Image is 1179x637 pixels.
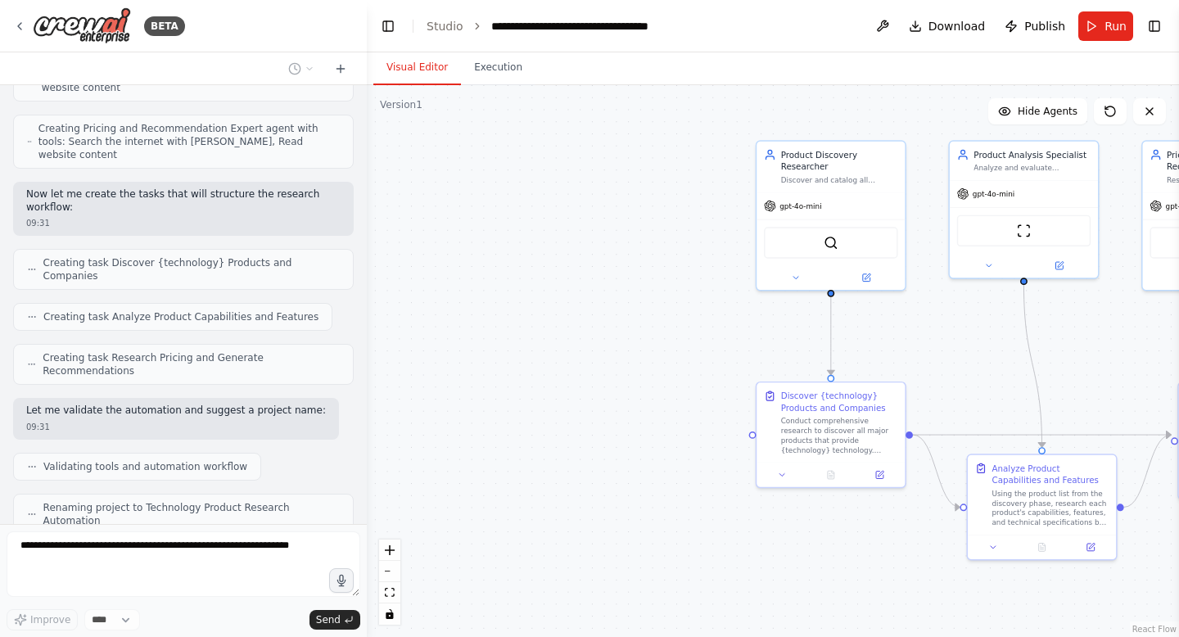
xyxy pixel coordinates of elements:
[26,421,326,433] div: 09:31
[1018,285,1048,447] g: Edge from b51d9680-cd18-4ce2-b55e-9fdd5e935b00 to d1beb8b1-e88b-44cf-9da7-6fef1e3ddb72
[377,15,400,38] button: Hide left sidebar
[329,568,354,593] button: Click to speak your automation idea
[26,188,341,214] p: Now let me create the tasks that will structure the research workflow:
[1132,625,1177,634] a: React Flow attribution
[43,351,340,377] span: Creating task Research Pricing and Generate Recommendations
[806,468,856,482] button: No output available
[427,20,463,33] a: Studio
[992,463,1109,486] div: Analyze Product Capabilities and Features
[26,217,341,229] div: 09:31
[316,613,341,626] span: Send
[1124,429,1171,513] g: Edge from d1beb8b1-e88b-44cf-9da7-6fef1e3ddb72 to 04f74ff2-b2aa-4571-97ae-8292143279d5
[379,540,400,625] div: React Flow controls
[948,140,1099,278] div: Product Analysis SpecialistAnalyze and evaluate {technology} products by researching their capabi...
[1018,105,1077,118] span: Hide Agents
[7,609,78,630] button: Improve
[832,270,900,285] button: Open in side panel
[781,175,898,185] div: Discover and catalog all products that provide {technology} technology, including identifying the...
[859,468,901,482] button: Open in side panel
[380,98,422,111] div: Version 1
[7,531,360,597] textarea: To enrich screen reader interactions, please activate Accessibility in Grammarly extension settings
[43,310,318,323] span: Creating task Analyze Product Capabilities and Features
[781,149,898,173] div: Product Discovery Researcher
[427,18,675,34] nav: breadcrumb
[998,11,1072,41] button: Publish
[756,140,906,291] div: Product Discovery ResearcherDiscover and catalog all products that provide {technology} technolog...
[1104,18,1127,34] span: Run
[1078,11,1133,41] button: Run
[992,489,1109,527] div: Using the product list from the discovery phase, research each product's capabilities, features, ...
[779,201,821,211] span: gpt-4o-mini
[988,98,1087,124] button: Hide Agents
[1143,15,1166,38] button: Show right sidebar
[144,16,185,36] div: BETA
[379,561,400,582] button: zoom out
[30,613,70,626] span: Improve
[913,429,960,513] g: Edge from 70015201-fd95-4dd8-9c6e-1659b73d9453 to d1beb8b1-e88b-44cf-9da7-6fef1e3ddb72
[824,297,837,375] g: Edge from 7d15589e-3326-4d15-a490-1e2983d3a5fb to 70015201-fd95-4dd8-9c6e-1659b73d9453
[373,51,461,85] button: Visual Editor
[327,59,354,79] button: Start a new chat
[461,51,535,85] button: Execution
[973,163,1091,173] div: Analyze and evaluate {technology} products by researching their capabilities, features, and perfo...
[973,149,1091,161] div: Product Analysis Specialist
[379,582,400,603] button: fit view
[43,256,340,282] span: Creating task Discover {technology} Products and Companies
[967,454,1118,560] div: Analyze Product Capabilities and FeaturesUsing the product list from the discovery phase, researc...
[902,11,992,41] button: Download
[43,460,247,473] span: Validating tools and automation workflow
[756,382,906,488] div: Discover {technology} Products and CompaniesConduct comprehensive research to discover all major ...
[913,429,1171,441] g: Edge from 70015201-fd95-4dd8-9c6e-1659b73d9453 to 04f74ff2-b2aa-4571-97ae-8292143279d5
[824,236,838,251] img: SerperDevTool
[1070,540,1112,555] button: Open in side panel
[309,610,360,630] button: Send
[928,18,986,34] span: Download
[282,59,321,79] button: Switch to previous chat
[781,390,898,413] div: Discover {technology} Products and Companies
[43,501,340,527] span: Renaming project to Technology Product Research Automation
[26,404,326,418] p: Let me validate the automation and suggest a project name:
[1016,540,1067,555] button: No output available
[38,122,340,161] span: Creating Pricing and Recommendation Expert agent with tools: Search the internet with [PERSON_NAM...
[1017,224,1032,238] img: ScrapeWebsiteTool
[379,603,400,625] button: toggle interactivity
[781,417,898,455] div: Conduct comprehensive research to discover all major products that provide {technology} technolog...
[1024,18,1065,34] span: Publish
[973,189,1014,199] span: gpt-4o-mini
[33,7,131,44] img: Logo
[379,540,400,561] button: zoom in
[1025,259,1093,273] button: Open in side panel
